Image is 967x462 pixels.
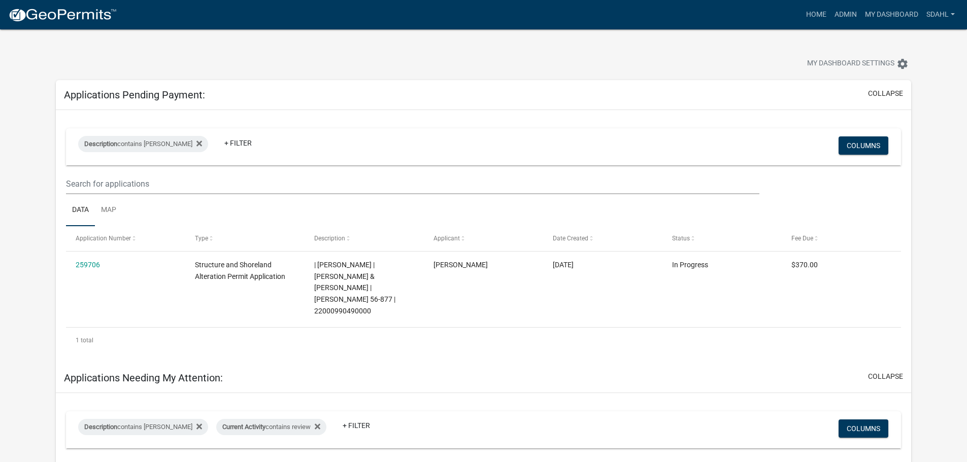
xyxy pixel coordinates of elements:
[64,372,223,384] h5: Applications Needing My Attention:
[66,173,759,194] input: Search for applications
[662,226,781,251] datatable-header-cell: Status
[195,261,285,280] span: Structure and Shoreland Alteration Permit Application
[95,194,122,227] a: Map
[216,134,260,152] a: + Filter
[868,371,903,382] button: collapse
[861,5,922,24] a: My Dashboard
[305,226,424,251] datatable-header-cell: Description
[78,419,208,435] div: contains [PERSON_NAME]
[66,226,185,251] datatable-header-cell: Application Number
[56,110,911,363] div: collapse
[335,416,378,435] a: + Filter
[66,328,901,353] div: 1 total
[922,5,959,24] a: sdahl
[553,235,588,242] span: Date Created
[553,261,574,269] span: 05/15/2024
[802,5,830,24] a: Home
[672,235,690,242] span: Status
[434,235,460,242] span: Applicant
[76,261,100,269] a: 259706
[896,58,909,70] i: settings
[791,235,813,242] span: Fee Due
[195,235,208,242] span: Type
[830,5,861,24] a: Admin
[78,136,208,152] div: contains [PERSON_NAME]
[839,136,888,155] button: Columns
[424,226,543,251] datatable-header-cell: Applicant
[222,423,265,431] span: Current Activity
[76,235,131,242] span: Application Number
[781,226,901,251] datatable-header-cell: Fee Due
[791,261,818,269] span: $370.00
[543,226,662,251] datatable-header-cell: Date Created
[84,423,117,431] span: Description
[434,261,488,269] span: allen sellner
[314,235,345,242] span: Description
[839,419,888,438] button: Columns
[185,226,305,251] datatable-header-cell: Type
[314,261,395,315] span: | Sheila Dahl | NASH,KYLE & NICOLE | Jewett 56-877 | 22000990490000
[216,419,326,435] div: contains review
[64,89,205,101] h5: Applications Pending Payment:
[807,58,894,70] span: My Dashboard Settings
[799,54,917,74] button: My Dashboard Settingssettings
[868,88,903,99] button: collapse
[672,261,708,269] span: In Progress
[66,194,95,227] a: Data
[84,140,117,148] span: Description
